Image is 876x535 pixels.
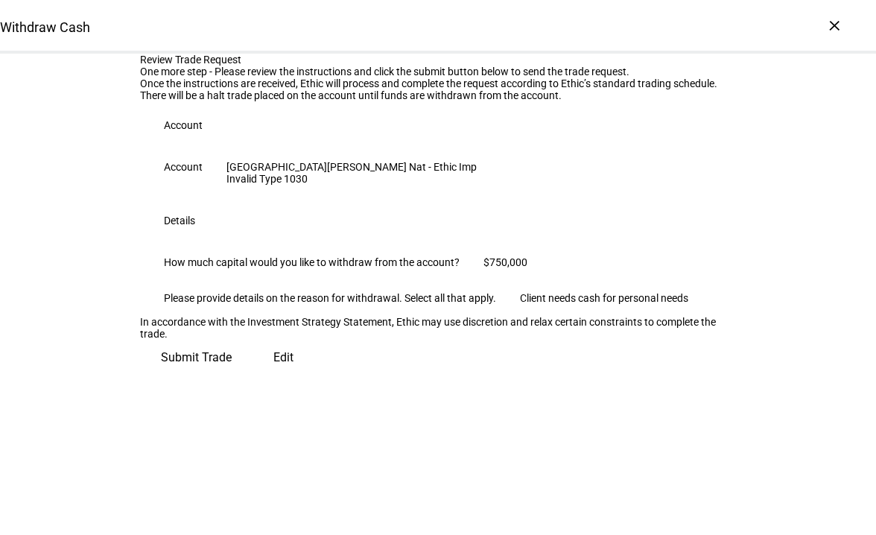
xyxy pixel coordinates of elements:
div: × [822,13,846,37]
div: One more step - Please review the instructions and click the submit button below to send the trad... [140,66,736,77]
button: Submit Trade [140,340,253,376]
div: Details [164,215,195,227]
div: Account [164,161,203,173]
div: How much capital would you like to withdraw from the account? [164,256,460,268]
span: Submit Trade [161,340,232,376]
div: Please provide details on the reason for withdrawal. Select all that apply. [164,292,496,304]
div: Account [164,119,203,131]
div: $750,000 [483,256,527,268]
div: Review Trade Request [140,54,736,66]
button: Edit [253,340,314,376]
div: Once the instructions are received, Ethic will process and complete the request according to Ethi... [140,77,736,89]
div: Invalid Type 1030 [226,173,477,185]
div: [GEOGRAPHIC_DATA][PERSON_NAME] Nat - Ethic Imp [226,161,477,173]
span: Edit [273,340,293,376]
div: Client needs cash for personal needs [520,292,688,304]
div: In accordance with the Investment Strategy Statement, Ethic may use discretion and relax certain ... [140,316,736,340]
div: There will be a halt trade placed on the account until funds are withdrawn from the account. [140,89,736,101]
